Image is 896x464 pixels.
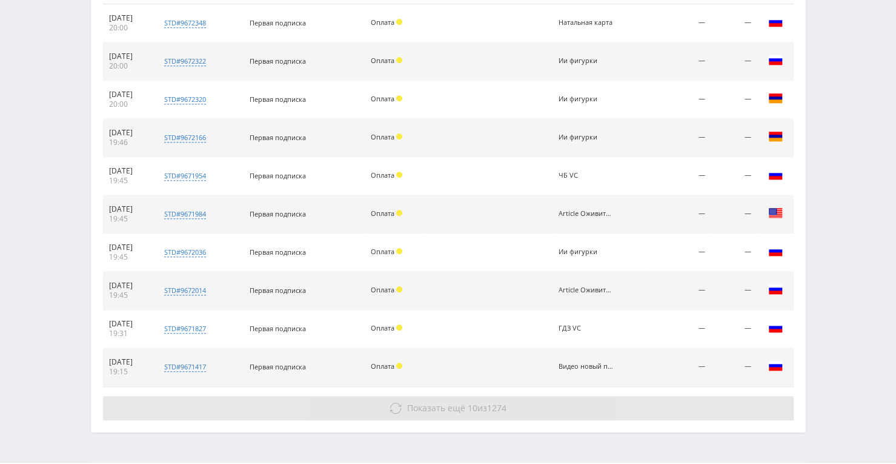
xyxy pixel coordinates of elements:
[711,157,757,195] td: —
[396,172,402,178] span: Холд
[768,129,783,144] img: arm.png
[646,348,711,386] td: —
[250,324,306,333] span: Первая подписка
[250,171,306,180] span: Первая подписка
[396,95,402,101] span: Холд
[164,56,206,66] div: std#9672322
[768,91,783,106] img: arm.png
[646,157,711,195] td: —
[559,324,613,332] div: ГДЗ VC
[646,310,711,348] td: —
[711,119,757,157] td: —
[646,42,711,81] td: —
[164,247,206,257] div: std#9672036
[711,195,757,234] td: —
[468,402,477,414] span: 10
[250,95,306,104] span: Первая подписка
[371,285,394,294] span: Оплата
[103,396,794,420] button: Показать ещё 10из1274
[711,42,757,81] td: —
[371,209,394,218] span: Оплата
[250,18,306,27] span: Первая подписка
[164,362,206,372] div: std#9671417
[371,18,394,27] span: Оплата
[109,138,147,147] div: 19:46
[711,234,757,272] td: —
[164,133,206,143] div: std#9672166
[109,90,147,99] div: [DATE]
[109,176,147,186] div: 19:45
[109,281,147,291] div: [DATE]
[711,4,757,42] td: —
[371,170,394,180] span: Оплата
[109,243,147,252] div: [DATE]
[250,56,306,66] span: Первая подписка
[396,133,402,140] span: Холд
[646,4,711,42] td: —
[164,324,206,334] div: std#9671827
[109,319,147,329] div: [DATE]
[646,81,711,119] td: —
[559,248,613,256] div: Ии фигурки
[109,214,147,224] div: 19:45
[164,18,206,28] div: std#9672348
[646,272,711,310] td: —
[768,282,783,297] img: rus.png
[250,247,306,257] span: Первая подписка
[711,310,757,348] td: —
[109,61,147,71] div: 20:00
[487,402,506,414] span: 1274
[559,172,613,180] div: ЧБ VC
[250,133,306,142] span: Первая подписка
[559,210,613,218] div: Article Оживить фото
[250,362,306,371] span: Первая подписка
[396,286,402,292] span: Холд
[711,348,757,386] td: —
[646,195,711,234] td: —
[407,402,506,414] span: из
[559,363,613,371] div: Видео новый промт
[109,204,147,214] div: [DATE]
[768,53,783,67] img: rus.png
[164,209,206,219] div: std#9671984
[396,248,402,254] span: Холд
[164,286,206,295] div: std#9672014
[109,357,147,367] div: [DATE]
[646,234,711,272] td: —
[109,166,147,176] div: [DATE]
[396,19,402,25] span: Холд
[768,358,783,373] img: rus.png
[109,329,147,338] div: 19:31
[768,206,783,220] img: usa.png
[109,128,147,138] div: [DATE]
[646,119,711,157] td: —
[768,167,783,182] img: rus.png
[768,15,783,29] img: rus.png
[396,324,402,331] span: Холд
[371,94,394,103] span: Оплата
[711,272,757,310] td: —
[250,209,306,218] span: Первая подписка
[371,323,394,332] span: Оплата
[109,252,147,262] div: 19:45
[109,367,147,377] div: 19:15
[164,95,206,104] div: std#9672320
[371,132,394,141] span: Оплата
[109,291,147,300] div: 19:45
[109,23,147,33] div: 20:00
[559,95,613,103] div: Ии фигурки
[109,99,147,109] div: 20:00
[371,56,394,65] span: Оплата
[559,19,613,27] div: Натальная карта
[371,361,394,371] span: Оплата
[768,244,783,258] img: rus.png
[559,133,613,141] div: Ии фигурки
[711,81,757,119] td: —
[250,286,306,295] span: Первая подписка
[396,363,402,369] span: Холд
[768,320,783,335] img: rus.png
[164,171,206,181] div: std#9671954
[559,286,613,294] div: Article Оживить фото
[109,52,147,61] div: [DATE]
[371,247,394,256] span: Оплата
